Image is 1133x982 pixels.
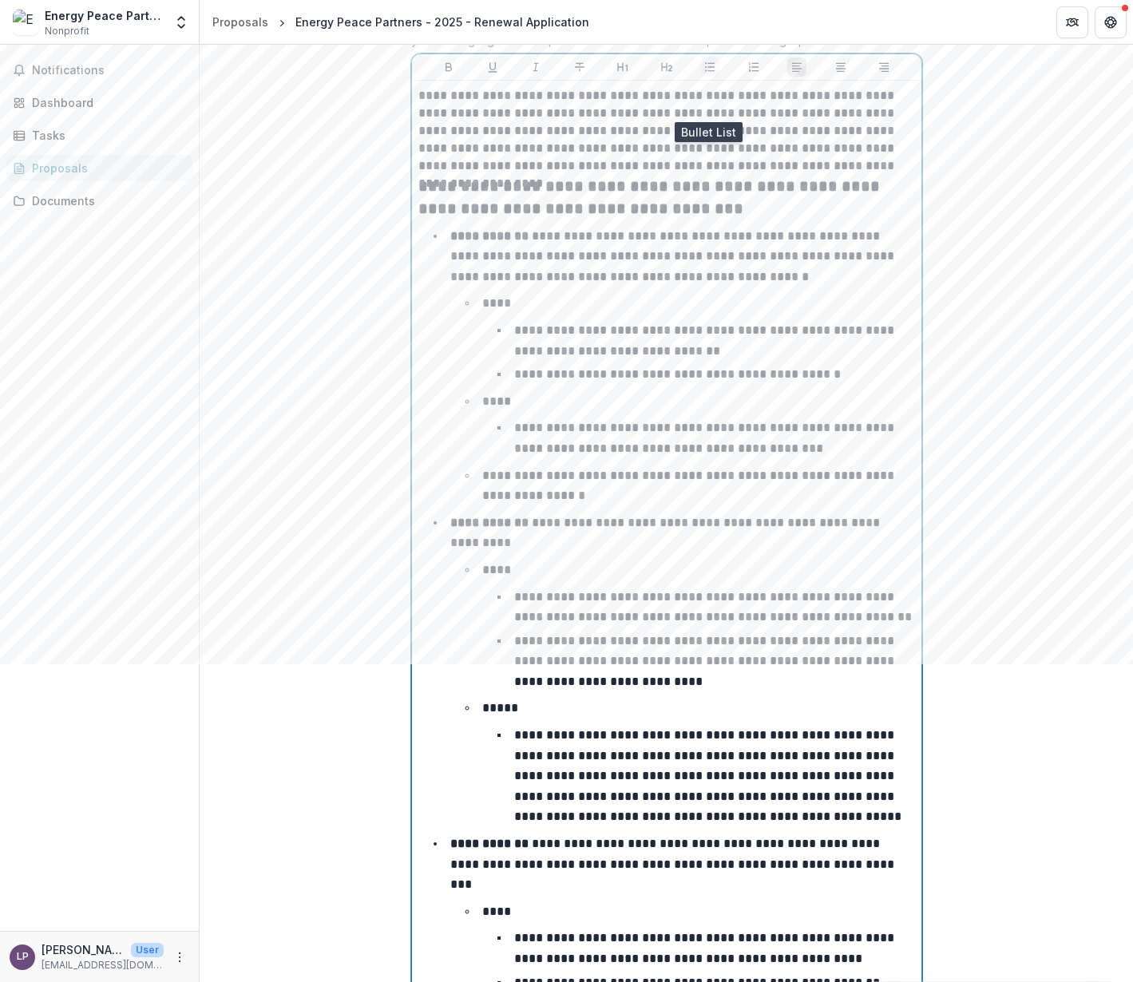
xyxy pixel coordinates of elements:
button: Notifications [6,57,192,83]
a: Dashboard [6,89,192,116]
button: Partners [1056,6,1088,38]
div: Tasks [32,127,180,144]
button: Ordered List [744,57,763,77]
button: More [170,948,189,967]
a: Documents [6,188,192,214]
div: Documents [32,192,180,209]
span: Nonprofit [45,24,89,38]
nav: breadcrumb [206,10,596,34]
div: Proposals [212,14,268,30]
button: Align Right [874,57,893,77]
button: Align Left [787,57,806,77]
img: Energy Peace Partners [13,10,38,35]
span: Notifications [32,64,186,77]
p: [PERSON_NAME] [42,941,125,958]
button: Heading 1 [613,57,632,77]
button: Strike [570,57,589,77]
a: Proposals [206,10,275,34]
p: User [131,943,164,957]
a: Tasks [6,122,192,148]
button: Bullet List [700,57,719,77]
button: Get Help [1095,6,1127,38]
button: Align Center [831,57,850,77]
div: Dashboard [32,94,180,111]
div: Proposals [32,160,180,176]
div: Lindsey Padjen [17,952,29,962]
p: [EMAIL_ADDRESS][DOMAIN_NAME] [42,958,164,972]
button: Open entity switcher [170,6,192,38]
a: Proposals [6,155,192,181]
button: Bold [439,57,458,77]
div: Energy Peace Partners - 2025 - Renewal Application [295,14,589,30]
button: Heading 2 [657,57,676,77]
div: Energy Peace Partners [45,7,164,24]
button: Italicize [526,57,545,77]
button: Underline [483,57,502,77]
